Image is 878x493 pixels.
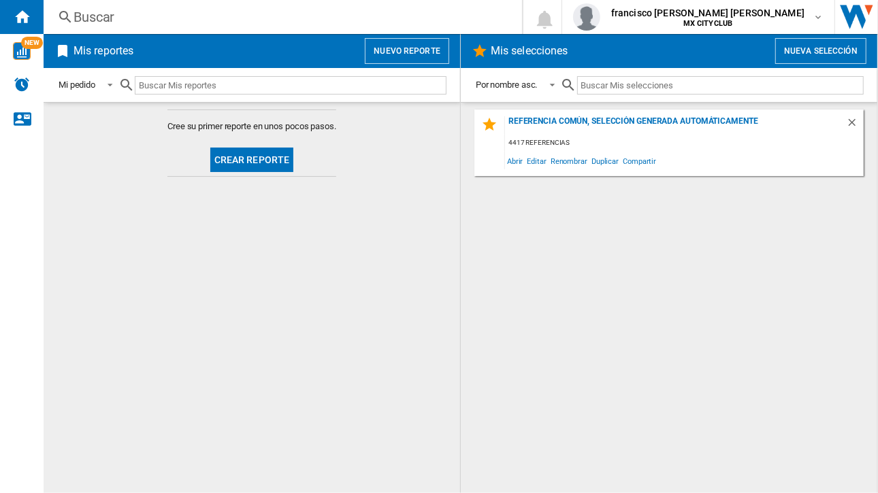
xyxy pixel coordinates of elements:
[549,152,589,170] span: Renombrar
[167,120,336,133] span: Cree su primer reporte en unos pocos pasos.
[577,76,864,95] input: Buscar Mis selecciones
[476,80,538,90] div: Por nombre asc.
[683,19,733,28] b: MX CITYCLUB
[505,116,846,135] div: Referencia común, selección generada automáticamente
[210,148,294,172] button: Crear reporte
[621,152,658,170] span: Compartir
[488,38,571,64] h2: Mis selecciones
[59,80,95,90] div: Mi pedido
[135,76,446,95] input: Buscar Mis reportes
[365,38,449,64] button: Nuevo reporte
[21,37,43,49] span: NEW
[13,42,31,60] img: wise-card.svg
[589,152,621,170] span: Duplicar
[71,38,136,64] h2: Mis reportes
[505,152,525,170] span: Abrir
[505,135,864,152] div: 4417 referencias
[846,116,864,135] div: Borrar
[525,152,549,170] span: Editar
[775,38,866,64] button: Nueva selección
[573,3,600,31] img: profile.jpg
[74,7,487,27] div: Buscar
[611,6,804,20] span: francisco [PERSON_NAME] [PERSON_NAME]
[14,76,30,92] img: alerts-logo.svg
